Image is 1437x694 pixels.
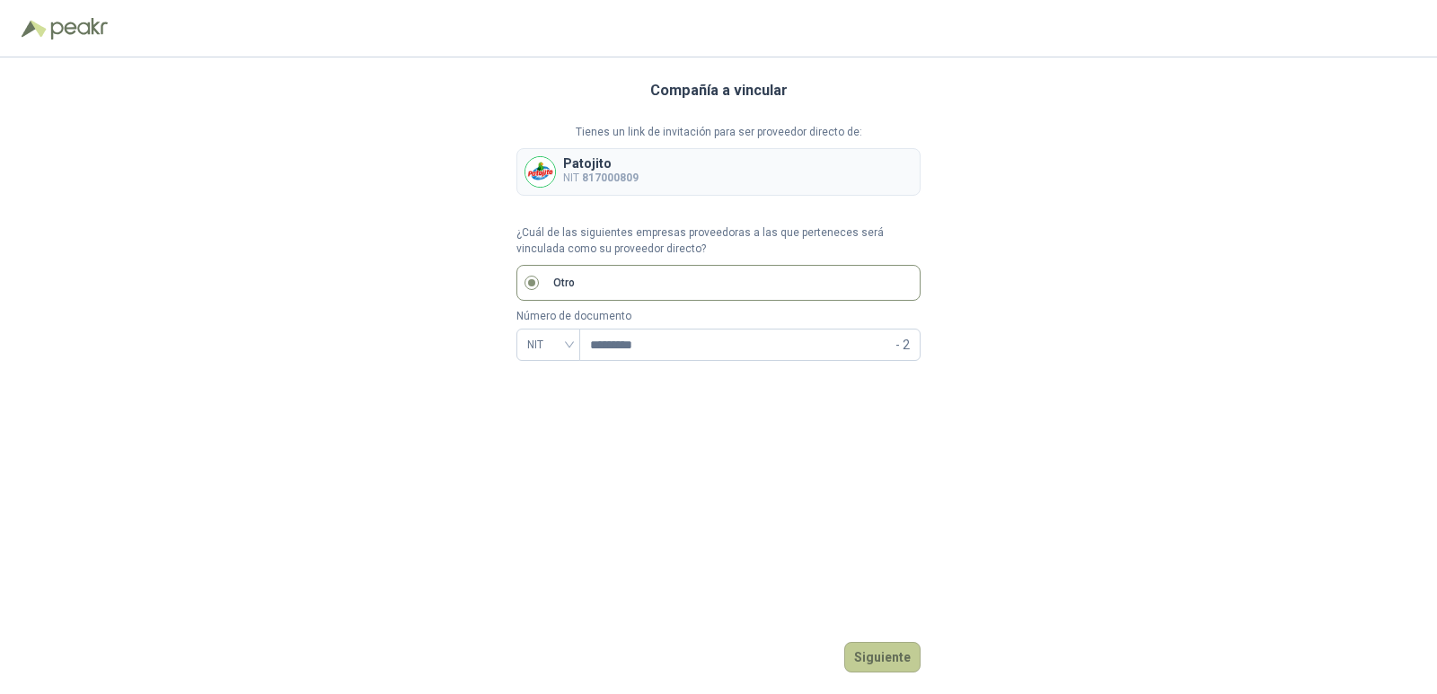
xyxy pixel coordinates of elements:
p: ¿Cuál de las siguientes empresas proveedoras a las que perteneces será vinculada como su proveedo... [516,224,921,259]
p: Patojito [563,157,639,170]
span: NIT [527,331,569,358]
button: Siguiente [844,642,921,672]
img: Logo [22,20,47,38]
p: NIT [563,170,639,187]
b: 817000809 [582,171,639,184]
h3: Compañía a vincular [650,79,788,102]
p: Tienes un link de invitación para ser proveedor directo de: [516,124,921,141]
p: Número de documento [516,308,921,325]
img: Company Logo [525,157,555,187]
p: Otro [553,275,575,292]
img: Peakr [50,18,108,40]
span: - 2 [895,329,910,360]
